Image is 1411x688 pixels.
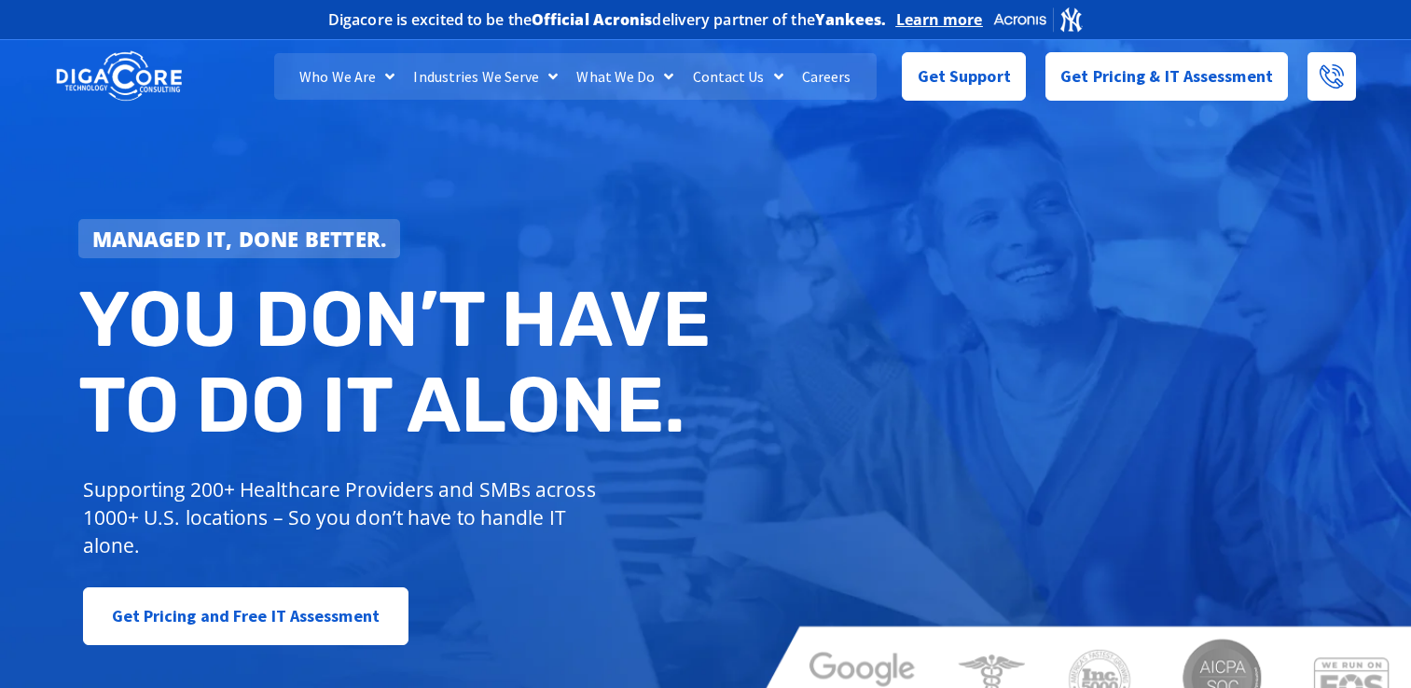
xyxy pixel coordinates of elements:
[567,53,683,100] a: What We Do
[78,219,401,258] a: Managed IT, done better.
[83,475,604,559] p: Supporting 200+ Healthcare Providers and SMBs across 1000+ U.S. locations – So you don’t have to ...
[1060,58,1273,95] span: Get Pricing & IT Assessment
[290,53,404,100] a: Who We Are
[78,277,720,447] h2: You don’t have to do IT alone.
[992,6,1084,33] img: Acronis
[684,53,793,100] a: Contact Us
[896,10,983,29] a: Learn more
[815,9,887,30] b: Yankees.
[92,225,387,253] strong: Managed IT, done better.
[274,53,878,100] nav: Menu
[793,53,861,100] a: Careers
[1045,52,1288,101] a: Get Pricing & IT Assessment
[902,52,1026,101] a: Get Support
[532,9,653,30] b: Official Acronis
[83,587,408,645] a: Get Pricing and Free IT Assessment
[112,598,380,635] span: Get Pricing and Free IT Assessment
[918,58,1011,95] span: Get Support
[328,12,887,27] h2: Digacore is excited to be the delivery partner of the
[56,49,182,104] img: DigaCore Technology Consulting
[404,53,567,100] a: Industries We Serve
